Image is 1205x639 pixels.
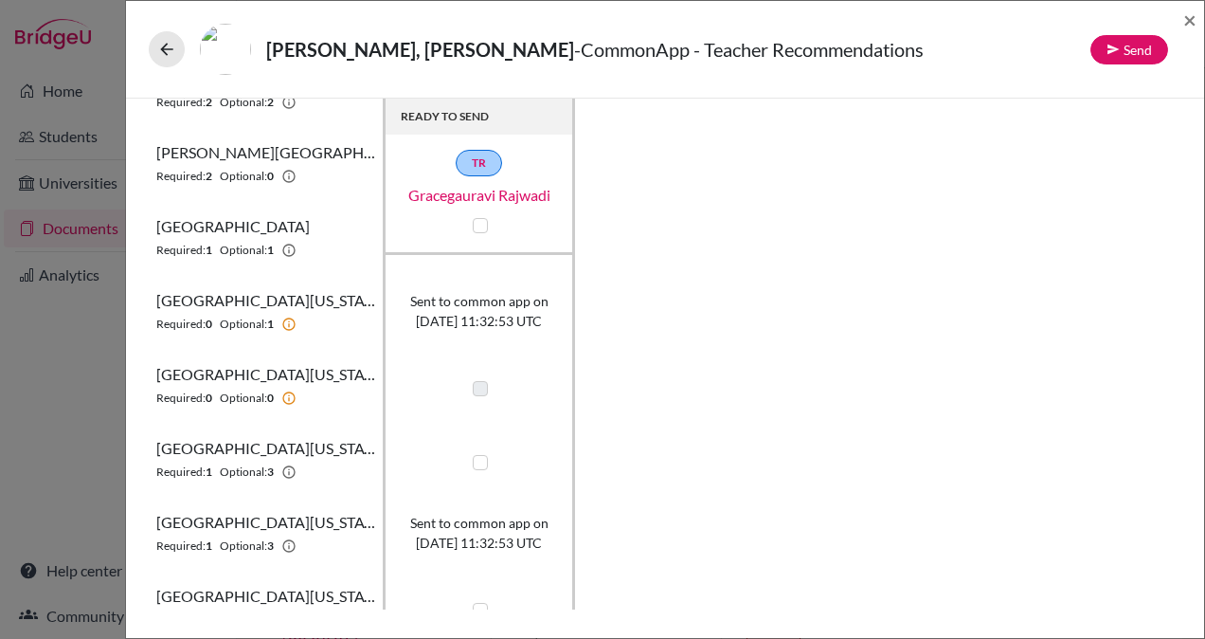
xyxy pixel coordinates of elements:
[220,464,267,481] span: Optional:
[156,363,375,386] span: [GEOGRAPHIC_DATA][US_STATE]
[574,38,924,61] span: - CommonApp - Teacher Recommendations
[220,94,267,111] span: Optional:
[267,168,274,185] b: 0
[386,99,575,135] th: READY TO SEND
[156,538,206,555] span: Required:
[1183,6,1196,33] span: ×
[156,141,375,164] span: [PERSON_NAME][GEOGRAPHIC_DATA][PERSON_NAME]
[456,150,502,176] a: TR
[267,242,274,259] b: 1
[156,511,375,534] span: [GEOGRAPHIC_DATA][US_STATE]
[156,242,206,259] span: Required:
[156,437,375,460] span: [GEOGRAPHIC_DATA][US_STATE], [GEOGRAPHIC_DATA]
[156,316,206,333] span: Required:
[206,538,212,555] b: 1
[156,94,206,111] span: Required:
[1090,35,1168,64] button: Send
[220,168,267,185] span: Optional:
[156,168,206,185] span: Required:
[385,184,574,207] a: Gracegauravi Rajwadi
[220,390,267,407] span: Optional:
[220,316,267,333] span: Optional:
[267,464,274,481] b: 3
[220,538,267,555] span: Optional:
[156,289,375,312] span: [GEOGRAPHIC_DATA][US_STATE]
[206,168,212,185] b: 2
[267,94,274,111] b: 2
[266,38,574,61] strong: [PERSON_NAME], [PERSON_NAME]
[206,94,212,111] b: 2
[410,291,549,331] span: Sent to common app on [DATE] 11:32:53 UTC
[156,390,206,407] span: Required:
[1183,9,1196,31] button: Close
[220,242,267,259] span: Optional:
[267,538,274,555] b: 3
[267,316,274,333] b: 1
[206,390,212,407] b: 0
[156,215,310,238] span: [GEOGRAPHIC_DATA]
[156,464,206,481] span: Required:
[410,513,549,553] span: Sent to common app on [DATE] 11:32:53 UTC
[206,316,212,333] b: 0
[206,464,212,481] b: 1
[206,242,212,259] b: 1
[156,585,375,608] span: [GEOGRAPHIC_DATA][US_STATE]
[267,390,274,407] b: 0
